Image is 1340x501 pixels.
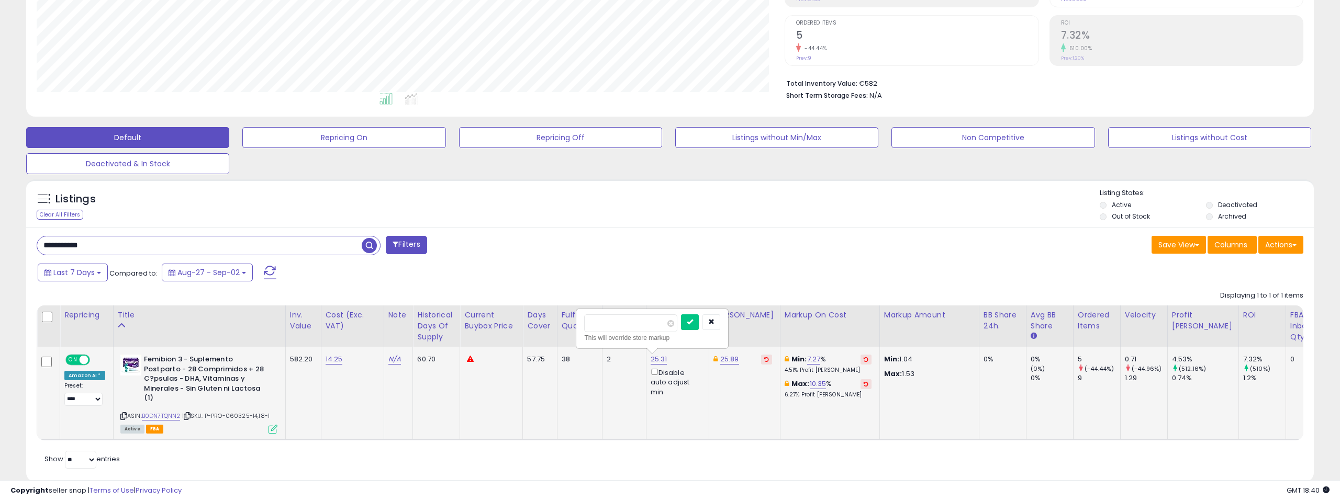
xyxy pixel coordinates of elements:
div: Amazon AI * [64,371,105,380]
th: The percentage added to the cost of goods (COGS) that forms the calculator for Min & Max prices. [780,305,879,347]
label: Out of Stock [1112,212,1150,221]
p: 1.53 [884,369,971,379]
span: FBA [146,425,164,434]
div: 4.53% [1172,355,1238,364]
a: 25.89 [720,354,739,365]
small: 510.00% [1066,44,1092,52]
div: Repricing [64,310,109,321]
a: 7.27 [807,354,821,365]
button: Save View [1152,236,1206,254]
small: Prev: 1.20% [1061,55,1084,61]
a: B0DN7TQNN2 [142,412,181,420]
i: This overrides the store level max markup for this listing [785,380,789,387]
span: Compared to: [109,268,158,278]
span: 2025-09-10 18:40 GMT [1287,485,1330,495]
h5: Listings [55,192,96,207]
small: (-44.96%) [1132,365,1162,373]
span: N/A [869,90,882,100]
div: 60.70 [417,355,452,364]
label: Deactivated [1218,200,1257,209]
a: 14.25 [326,354,343,365]
div: 1.2% [1243,373,1286,383]
div: FBA inbound Qty [1290,310,1322,343]
div: Cost (Exc. VAT) [326,310,379,332]
button: Listings without Cost [1108,127,1311,148]
a: 25.31 [651,354,667,365]
span: Last 7 Days [53,267,95,278]
div: 0 [1290,355,1318,364]
div: Avg BB Share [1031,310,1069,332]
div: Fulfillable Quantity [562,310,598,332]
span: ROI [1061,20,1303,26]
p: 6.27% Profit [PERSON_NAME] [785,391,872,398]
a: Terms of Use [90,485,134,495]
span: Show: entries [44,454,120,464]
div: Preset: [64,382,105,406]
div: Days Cover [527,310,552,332]
div: BB Share 24h. [984,310,1022,332]
div: 582.20 [290,355,313,364]
button: Last 7 Days [38,264,108,281]
button: Non Competitive [891,127,1095,148]
small: Prev: 9 [796,55,811,61]
i: Revert to store-level Max Markup [864,381,868,386]
i: This overrides the store level min markup for this listing [785,356,789,362]
div: Clear All Filters [37,210,83,220]
div: 0.71 [1125,355,1167,364]
div: Current Buybox Price [464,310,518,332]
button: Repricing On [242,127,445,148]
div: 0% [984,355,1018,364]
small: (0%) [1031,365,1045,373]
label: Archived [1218,212,1246,221]
div: This will override store markup [584,333,720,343]
h2: 5 [796,29,1038,43]
span: Ordered Items [796,20,1038,26]
a: Privacy Policy [136,485,182,495]
li: €582 [786,76,1296,89]
a: 10.35 [810,379,827,389]
img: 41RMeWnSl8L._SL40_.jpg [120,355,141,375]
div: 38 [562,355,594,364]
div: Markup Amount [884,310,975,321]
button: Columns [1208,236,1257,254]
button: Listings without Min/Max [675,127,878,148]
button: Filters [386,236,427,254]
label: Active [1112,200,1131,209]
button: Default [26,127,229,148]
div: % [785,355,872,374]
strong: Min: [884,354,900,364]
b: Max: [791,379,810,389]
div: Markup on Cost [785,310,875,321]
b: Total Inventory Value: [786,79,857,88]
small: (-44.44%) [1085,365,1114,373]
button: Actions [1258,236,1303,254]
strong: Copyright [10,485,49,495]
p: Listing States: [1100,188,1314,198]
div: % [785,379,872,398]
strong: Max: [884,369,902,379]
div: 57.75 [527,355,549,364]
span: OFF [88,356,105,365]
div: Title [118,310,281,321]
b: Femibion 3 - Suplemento Postparto - 28 Comprimidos + 28 C?psulas - DHA, Vitaminas y Minerales - S... [144,355,271,406]
div: 5 [1078,355,1120,364]
div: seller snap | | [10,486,182,496]
p: 1.04 [884,355,971,364]
div: [PERSON_NAME] [713,310,776,321]
span: | SKU: P-PRO-060325-14,18-1 [182,412,270,420]
small: (510%) [1250,365,1270,373]
span: All listings currently available for purchase on Amazon [120,425,144,434]
h2: 7.32% [1061,29,1303,43]
div: 1.29 [1125,373,1167,383]
div: 0.74% [1172,373,1238,383]
div: 7.32% [1243,355,1286,364]
span: ON [66,356,80,365]
div: Inv. value [290,310,317,332]
div: Displaying 1 to 1 of 1 items [1220,291,1303,301]
div: ASIN: [120,355,277,432]
small: (512.16%) [1179,365,1206,373]
div: Note [388,310,409,321]
div: Historical Days Of Supply [417,310,455,343]
p: 4.51% Profit [PERSON_NAME] [785,367,872,374]
a: N/A [388,354,401,365]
